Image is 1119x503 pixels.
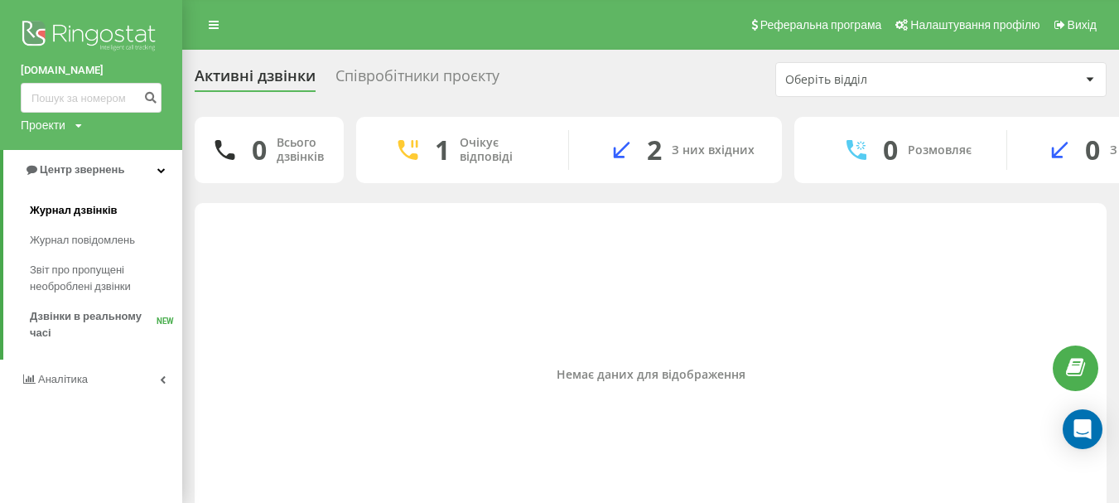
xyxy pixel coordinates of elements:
span: Журнал повідомлень [30,232,135,249]
div: Проекти [21,117,65,133]
span: Звіт про пропущені необроблені дзвінки [30,262,174,295]
div: Всього дзвінків [277,136,324,164]
input: Пошук за номером [21,83,162,113]
div: Очікує відповіді [460,136,543,164]
a: Звіт про пропущені необроблені дзвінки [30,255,182,302]
a: Журнал дзвінків [30,196,182,225]
div: 0 [252,134,267,166]
a: [DOMAIN_NAME] [21,62,162,79]
span: Дзвінки в реальному часі [30,308,157,341]
a: Центр звернень [3,150,182,190]
div: 2 [647,134,662,166]
span: Аналiтика [38,373,88,385]
div: 0 [883,134,898,166]
a: Журнал повідомлень [30,225,182,255]
span: Центр звернень [40,163,124,176]
div: Співробітники проєкту [335,67,499,93]
div: 1 [435,134,450,166]
div: Активні дзвінки [195,67,316,93]
span: Реферальна програма [760,18,882,31]
div: З них вхідних [672,143,755,157]
span: Налаштування профілю [910,18,1039,31]
div: Немає даних для відображення [208,368,1093,382]
img: Ringostat logo [21,17,162,58]
span: Вихід [1068,18,1097,31]
div: 0 [1085,134,1100,166]
a: Дзвінки в реальному часіNEW [30,302,182,348]
span: Журнал дзвінків [30,202,118,219]
div: Open Intercom Messenger [1063,409,1102,449]
div: Оберіть відділ [785,73,983,87]
div: Розмовляє [908,143,972,157]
